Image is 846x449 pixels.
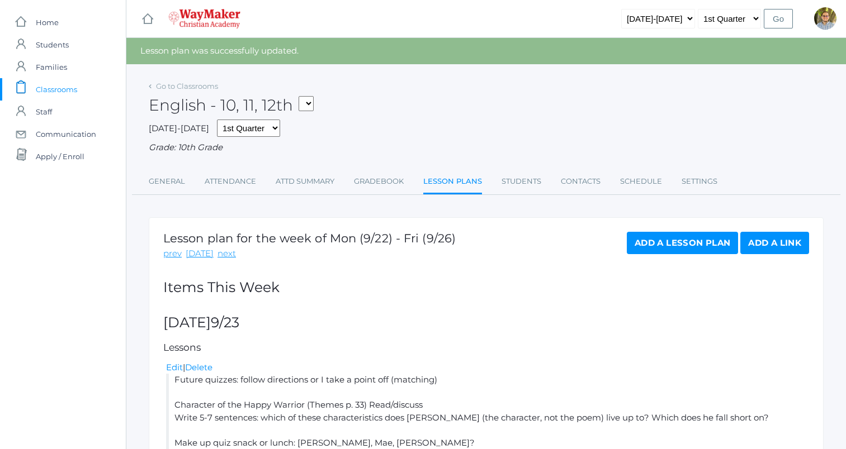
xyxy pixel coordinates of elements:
[620,170,662,193] a: Schedule
[185,362,212,372] a: Delete
[149,97,314,114] h2: English - 10, 11, 12th
[423,170,482,194] a: Lesson Plans
[149,170,185,193] a: General
[276,170,334,193] a: Attd Summary
[163,315,809,331] h2: [DATE]
[149,141,824,154] div: Grade: 10th Grade
[186,247,214,260] a: [DATE]
[36,123,96,145] span: Communication
[502,170,541,193] a: Students
[627,232,738,254] a: Add a Lesson Plan
[168,9,240,28] img: 4_waymaker-logo-stack-white.png
[354,170,404,193] a: Gradebook
[211,314,239,331] span: 9/23
[156,82,218,90] a: Go to Classrooms
[205,170,256,193] a: Attendance
[126,38,846,64] div: Lesson plan was successfully updated.
[36,34,69,56] span: Students
[218,247,236,260] a: next
[166,361,809,374] div: |
[36,78,77,101] span: Classrooms
[36,101,52,123] span: Staff
[149,123,209,133] span: [DATE]-[DATE]
[166,362,183,372] a: Edit
[163,280,809,295] h2: Items This Week
[561,170,601,193] a: Contacts
[163,232,456,245] h1: Lesson plan for the week of Mon (9/22) - Fri (9/26)
[36,11,59,34] span: Home
[764,9,793,28] input: Go
[163,247,182,260] a: prev
[36,145,84,168] span: Apply / Enroll
[163,342,809,353] h5: Lessons
[740,232,809,254] a: Add a Link
[36,56,67,78] span: Families
[682,170,717,193] a: Settings
[814,7,836,30] div: Kylen Braileanu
